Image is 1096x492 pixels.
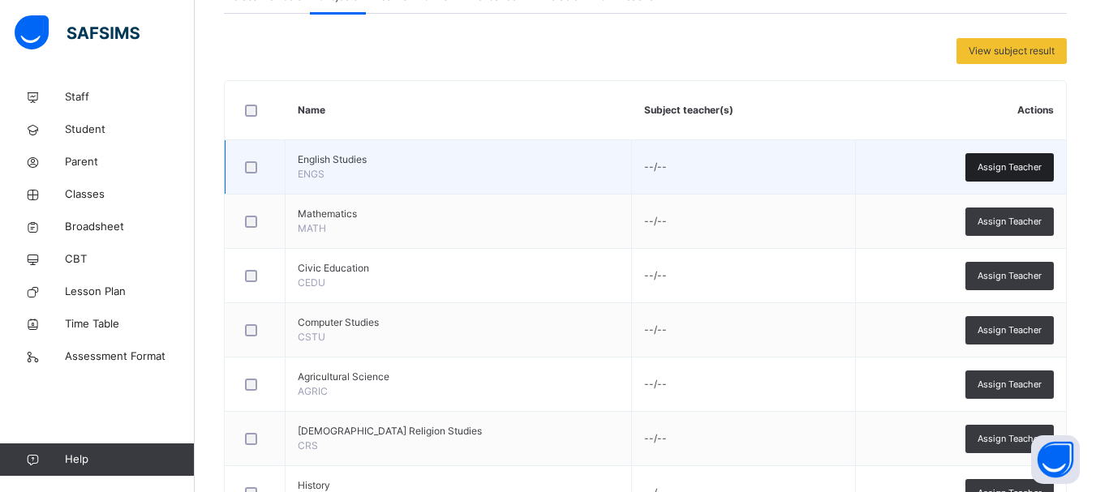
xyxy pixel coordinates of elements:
[65,154,195,170] span: Parent
[65,349,195,365] span: Assessment Format
[298,424,619,439] span: [DEMOGRAPHIC_DATA] Religion Studies
[298,168,325,180] span: ENGS
[65,316,195,332] span: Time Table
[978,378,1042,391] span: Assign Teacher
[978,269,1042,283] span: Assign Teacher
[978,323,1042,337] span: Assign Teacher
[65,251,195,267] span: CBT
[978,160,1042,174] span: Assign Teacher
[978,215,1042,229] span: Assign Teacher
[298,370,619,384] span: Agricultural Science
[65,89,195,105] span: Staff
[632,81,856,140] th: Subject teacher(s)
[298,152,619,167] span: English Studies
[298,276,325,289] span: CEDU
[632,303,856,357] td: --/--
[1031,435,1080,484] button: Open asap
[65,284,195,300] span: Lesson Plan
[298,261,619,276] span: Civic Education
[298,315,619,330] span: Computer Studies
[969,44,1055,58] span: View subject result
[298,207,619,221] span: Mathematics
[298,222,326,234] span: MATH
[65,122,195,138] span: Student
[632,249,856,303] td: --/--
[632,357,856,412] td: --/--
[298,331,325,343] span: CSTU
[65,451,194,468] span: Help
[632,412,856,466] td: --/--
[65,186,195,203] span: Classes
[856,81,1066,140] th: Actions
[15,15,140,49] img: safsims
[286,81,632,140] th: Name
[632,140,856,195] td: --/--
[632,195,856,249] td: --/--
[65,219,195,235] span: Broadsheet
[298,439,318,451] span: CRS
[978,432,1042,446] span: Assign Teacher
[298,385,328,397] span: AGRIC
